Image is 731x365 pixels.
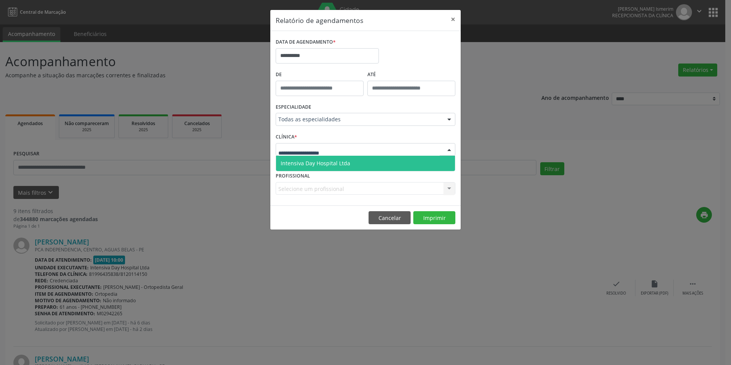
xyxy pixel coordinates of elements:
[369,211,411,224] button: Cancelar
[367,69,455,81] label: ATÉ
[276,101,311,113] label: ESPECIALIDADE
[278,116,440,123] span: Todas as especialidades
[276,69,364,81] label: De
[445,10,461,29] button: Close
[276,15,363,25] h5: Relatório de agendamentos
[276,170,310,182] label: PROFISSIONAL
[276,36,336,48] label: DATA DE AGENDAMENTO
[276,131,297,143] label: CLÍNICA
[281,160,350,167] span: Intensiva Day Hospital Ltda
[413,211,455,224] button: Imprimir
